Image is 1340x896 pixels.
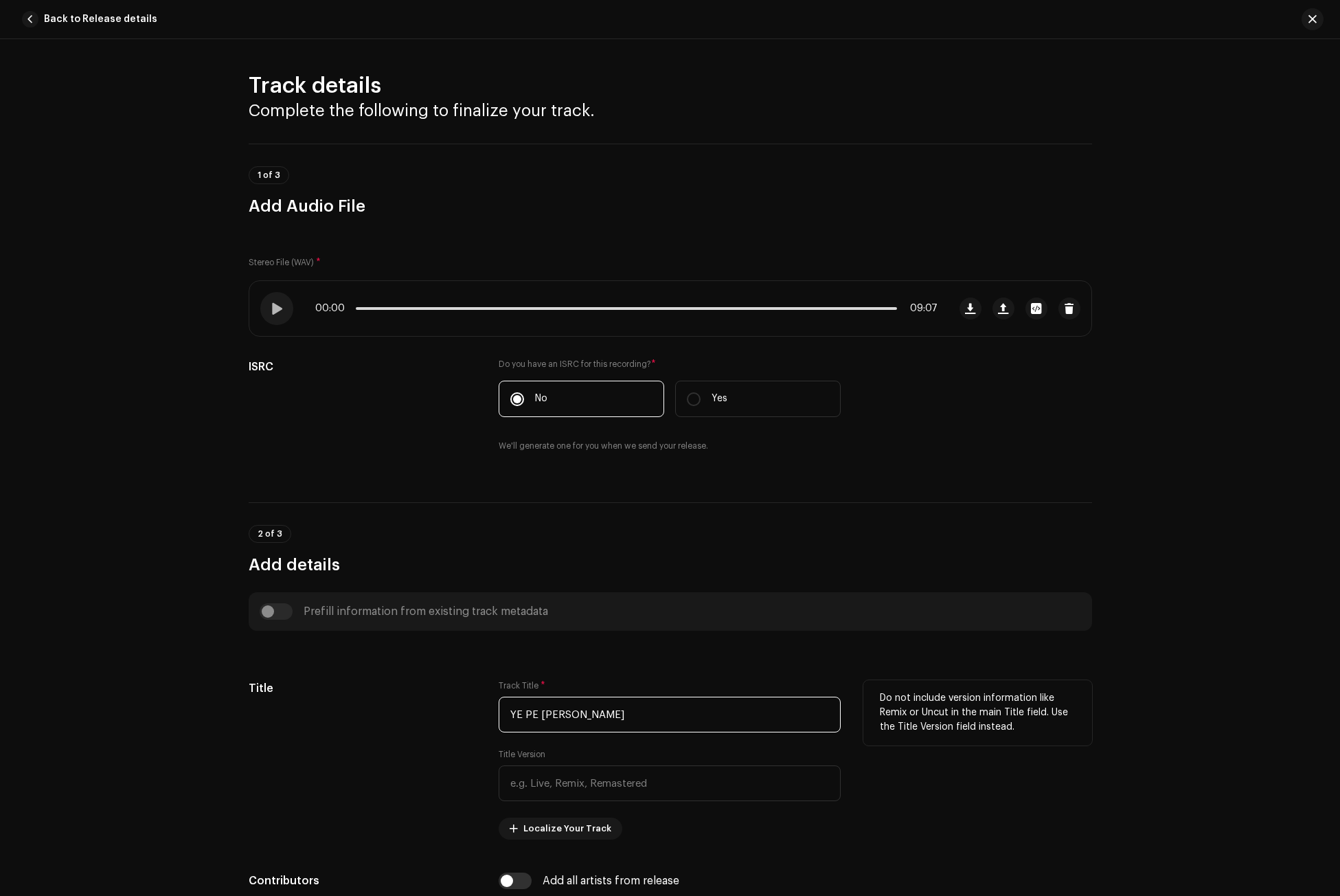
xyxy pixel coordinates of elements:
[249,100,1092,122] h3: Complete the following to finalize your track.
[249,72,1092,100] h2: Track details
[249,680,477,697] h5: Title
[249,873,477,889] h5: Contributors
[902,303,938,314] span: 09:07
[523,815,611,842] span: Localize Your Track
[543,875,679,886] div: Add all artists from release
[249,195,1092,217] h3: Add Audio File
[499,749,545,760] label: Title Version
[499,359,841,370] label: Do you have an ISRC for this recording?
[880,691,1076,735] p: Do not include version information like Remix or Uncut in the main Title field. Use the Title Ver...
[249,258,314,267] small: Stereo File (WAV)
[249,359,477,375] h5: ISRC
[315,303,350,314] span: 00:00
[499,697,841,732] input: Enter the name of the track
[249,554,1092,576] h3: Add details
[499,765,841,801] input: e.g. Live, Remix, Remastered
[499,818,622,840] button: Localize Your Track
[712,392,727,406] p: Yes
[258,171,280,179] span: 1 of 3
[499,680,545,691] label: Track Title
[535,392,547,406] p: No
[258,530,282,538] span: 2 of 3
[499,439,708,453] small: We'll generate one for you when we send your release.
